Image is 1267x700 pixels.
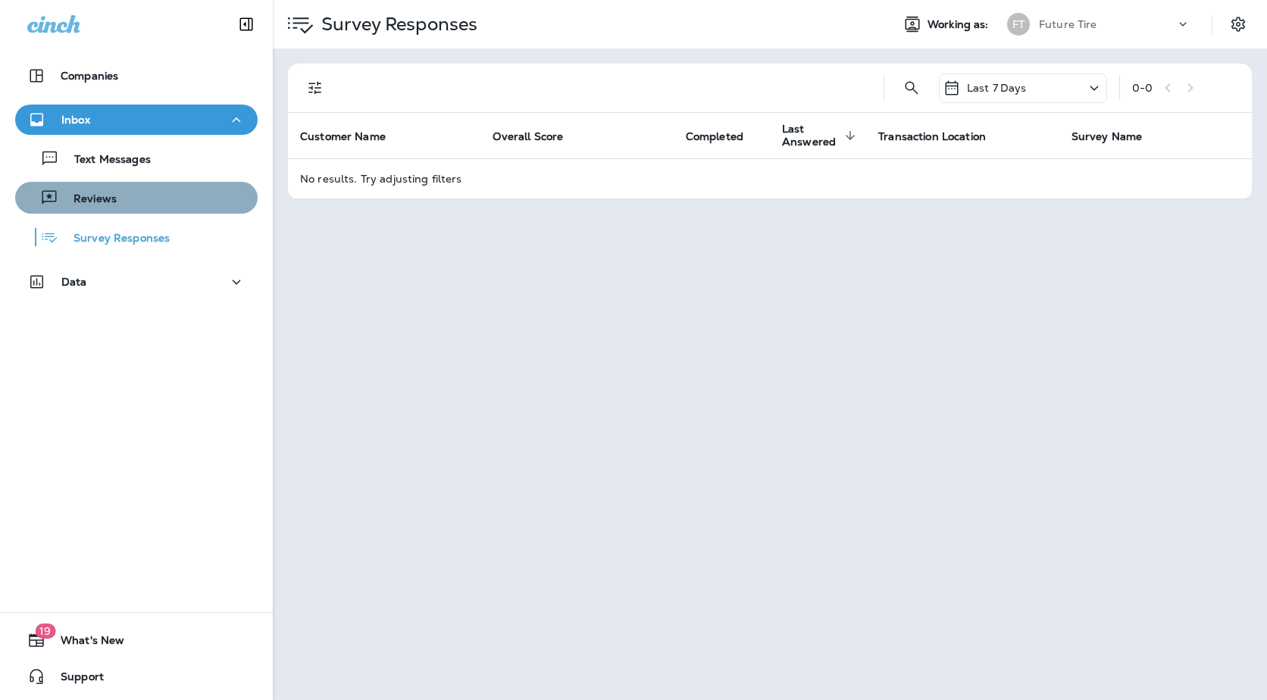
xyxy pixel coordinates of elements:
button: Settings [1225,11,1252,38]
p: Companies [61,70,118,82]
button: Data [15,267,258,297]
p: Survey Responses [315,13,477,36]
p: Text Messages [59,153,151,167]
p: Last 7 Days [967,82,1027,94]
span: Completed [686,130,743,143]
span: What's New [45,634,124,652]
p: Inbox [61,114,90,126]
span: Transaction Location [878,130,1006,143]
span: Support [45,670,104,689]
p: Future Tire [1039,18,1097,30]
p: Reviews [58,192,117,207]
span: Working as: [928,18,992,31]
button: 19What's New [15,625,258,655]
button: Reviews [15,182,258,214]
button: Text Messages [15,142,258,174]
button: Survey Responses [15,221,258,253]
span: Last Answered [782,123,840,148]
td: No results. Try adjusting filters [288,158,1252,198]
span: 19 [35,623,55,639]
button: Collapse Sidebar [225,9,267,39]
span: Transaction Location [878,130,986,143]
p: Survey Responses [58,232,170,246]
span: Overall Score [493,130,563,143]
span: Survey Name [1071,130,1162,143]
button: Filters [300,73,330,103]
button: Inbox [15,105,258,135]
div: FT [1007,13,1030,36]
span: Last Answered [782,123,860,148]
span: Survey Name [1071,130,1143,143]
span: Customer Name [300,130,386,143]
div: 0 - 0 [1132,82,1153,94]
button: Support [15,661,258,692]
span: Customer Name [300,130,405,143]
button: Search Survey Responses [896,73,927,103]
span: Completed [686,130,763,143]
span: Overall Score [493,130,583,143]
button: Companies [15,61,258,91]
p: Data [61,276,87,288]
